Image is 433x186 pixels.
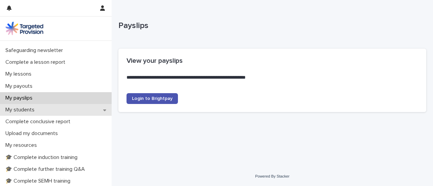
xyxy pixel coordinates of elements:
h2: View your payslips [127,57,418,65]
p: My payslips [3,95,38,101]
a: Powered By Stacker [255,174,289,178]
p: Safeguarding newsletter [3,47,68,54]
img: M5nRWzHhSzIhMunXDL62 [5,22,43,35]
p: 🎓 Complete SEMH training [3,178,76,184]
p: My lessons [3,71,37,77]
p: Complete conclusive report [3,118,76,125]
p: My students [3,107,40,113]
p: My payouts [3,83,38,89]
p: Complete a lesson report [3,59,71,65]
a: Login to Brightpay [127,93,178,104]
span: Login to Brightpay [132,96,173,101]
p: 🎓 Complete induction training [3,154,83,161]
p: Payslips [118,21,424,31]
p: 🎓 Complete further training Q&A [3,166,90,172]
p: Upload my documents [3,130,63,137]
p: My resources [3,142,42,149]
